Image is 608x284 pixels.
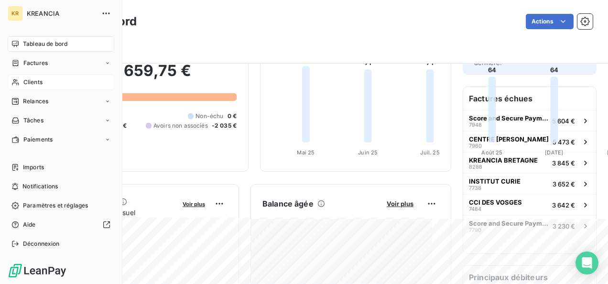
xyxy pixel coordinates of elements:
[23,40,67,48] span: Tableau de bord
[420,149,439,156] tspan: Juil. 25
[183,201,205,208] span: Voir plus
[22,182,58,191] span: Notifications
[212,121,237,130] span: -2 035 €
[463,152,596,173] button: KREANCIA BRETAGNE82883 845 €
[23,220,36,229] span: Aide
[384,199,416,208] button: Voir plus
[180,199,208,208] button: Voir plus
[463,173,596,194] button: INSTITUT CURIE77383 652 €
[23,59,48,67] span: Factures
[469,206,481,212] span: 7484
[23,97,48,106] span: Relances
[469,198,522,206] span: CCI DES VOSGES
[23,78,43,87] span: Clients
[27,10,96,17] span: KREANCIA
[463,215,596,236] button: Score and Secure Payment (SSP)77903 230 €
[23,240,60,248] span: Déconnexion
[469,185,481,191] span: 7738
[553,180,575,188] span: 3 652 €
[526,14,574,29] button: Actions
[469,177,521,185] span: INSTITUT CURIE
[575,251,598,274] div: Open Intercom Messenger
[8,6,23,21] div: KR
[23,201,88,210] span: Paramètres et réglages
[54,61,237,90] h2: 64 659,75 €
[23,135,53,144] span: Paiements
[8,263,67,278] img: Logo LeanPay
[153,121,208,130] span: Avoirs non associés
[545,149,563,156] tspan: [DATE]
[481,149,502,156] tspan: Août 25
[8,217,114,232] a: Aide
[463,194,596,215] button: CCI DES VOSGES74843 642 €
[552,159,575,167] span: 3 845 €
[297,149,315,156] tspan: Mai 25
[23,163,44,172] span: Imports
[23,116,43,125] span: Tâches
[228,112,237,120] span: 0 €
[358,149,378,156] tspan: Juin 25
[195,112,223,120] span: Non-échu
[387,200,413,208] span: Voir plus
[262,198,314,209] h6: Balance âgée
[552,201,575,209] span: 3 642 €
[469,164,482,170] span: 8288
